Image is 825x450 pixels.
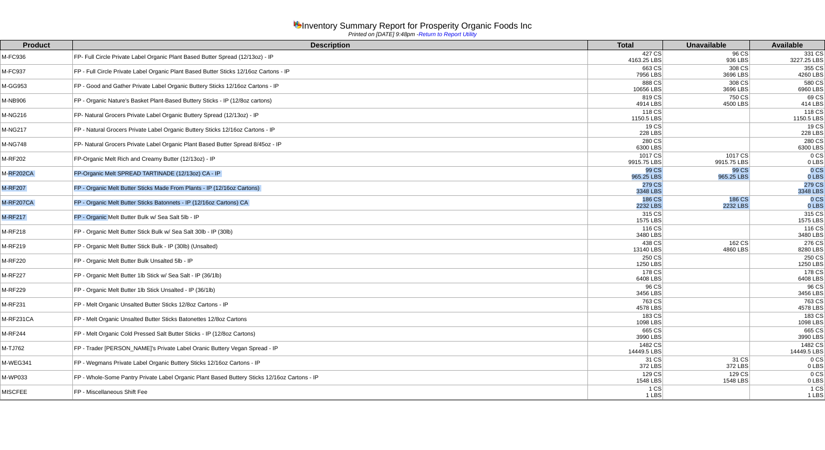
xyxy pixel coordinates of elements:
[72,79,588,94] td: FP - Good and Gather Private Label Organic Buttery Sticks 12/16oz Cartons - IP
[750,181,825,196] td: 279 CS 3348 LBS
[1,108,73,123] td: M-NG216
[1,210,73,225] td: M-RF217
[588,254,663,269] td: 250 CS 1250 LBS
[750,108,825,123] td: 118 CS 1150.5 LBS
[588,356,663,371] td: 31 CS 372 LBS
[663,356,750,371] td: 31 CS 372 LBS
[588,312,663,327] td: 183 CS 1098 LBS
[72,50,588,65] td: FP- Full Circle Private Label Organic Plant Based Butter Spread (12/13oz) - IP
[663,79,750,94] td: 308 CS 3696 LBS
[1,40,73,50] th: Product
[588,327,663,342] td: 665 CS 3990 LBS
[72,269,588,283] td: FP - Organic Melt Butter 1lb Stick w/ Sea Salt - IP (36/1lb)
[750,240,825,254] td: 276 CS 8280 LBS
[418,31,477,38] a: Return to Report Utility
[1,254,73,269] td: M-RF220
[750,94,825,108] td: 69 CS 414 LBS
[750,269,825,283] td: 178 CS 6408 LBS
[1,181,73,196] td: M-RF207
[588,108,663,123] td: 118 CS 1150.5 LBS
[750,123,825,138] td: 19 CS 228 LBS
[588,371,663,385] td: 129 CS 1548 LBS
[1,240,73,254] td: M-RF219
[1,50,73,65] td: M-FC936
[750,327,825,342] td: 665 CS 3990 LBS
[72,327,588,342] td: FP - Melt Organic Cold Pressed Salt Butter Sticks - IP (12/8oz Cartons)
[750,79,825,94] td: 580 CS 6960 LBS
[72,356,588,371] td: FP - Wegmans Private Label Organic Buttery Sticks 12/16oz Cartons - IP
[750,196,825,210] td: 0 CS 0 LBS
[1,138,73,152] td: M-NG748
[72,108,588,123] td: FP- Natural Grocers Private Label Organic Buttery Spread (12/13oz) - IP
[588,269,663,283] td: 178 CS 6408 LBS
[72,225,588,240] td: FP - Organic Melt Butter Stick Bulk w/ Sea Salt 30lb - IP (30lb)
[1,269,73,283] td: M-RF227
[72,342,588,356] td: FP - Trader [PERSON_NAME]'s Private Label Oranic Buttery Vegan Spread - IP
[750,356,825,371] td: 0 CS 0 LBS
[72,152,588,167] td: FP-Organic Melt Rich and Creamy Butter (12/13oz) - IP
[72,298,588,312] td: FP - Melt Organic Unsalted Butter Sticks 12/8oz Cartons - IP
[750,385,825,400] td: 1 CS 1 LBS
[663,40,750,50] th: Unavailable
[72,94,588,108] td: FP - Organic Nature's Basket Plant-Based Buttery Sticks - IP (12/8oz cartons)
[588,225,663,240] td: 116 CS 3480 LBS
[750,283,825,298] td: 96 CS 3456 LBS
[588,50,663,65] td: 427 CS 4163.25 LBS
[72,240,588,254] td: FP - Organic Melt Butter Stick Bulk - IP (30lb) (Unsalted)
[72,181,588,196] td: FP - Organic Melt Butter Sticks Made From Plants - IP (12/16oz Cartons)
[1,356,73,371] td: M-WEG341
[750,225,825,240] td: 116 CS 3480 LBS
[72,371,588,385] td: FP - Whole-Some Pantry Private Label Organic Plant Based Buttery Sticks 12/16oz Cartons - IP
[588,167,663,181] td: 99 CS 965.25 LBS
[750,50,825,65] td: 331 CS 3227.25 LBS
[588,94,663,108] td: 819 CS 4914 LBS
[588,210,663,225] td: 315 CS 1575 LBS
[750,167,825,181] td: 0 CS 0 LBS
[72,312,588,327] td: FP - Melt Organic Unsalted Butter Sticks Batonettes 12/8oz Cartons
[588,298,663,312] td: 763 CS 4578 LBS
[750,40,825,50] th: Available
[588,181,663,196] td: 279 CS 3348 LBS
[588,283,663,298] td: 96 CS 3456 LBS
[1,65,73,79] td: M-FC937
[588,385,663,400] td: 1 CS 1 LBS
[663,65,750,79] td: 308 CS 3696 LBS
[72,196,588,210] td: FP - Organic Melt Butter Sticks Batonnets - IP (12/16oz Cartons) CA
[72,283,588,298] td: FP - Organic Melt Butter 1lb Stick Unsalted - IP (36/1lb)
[750,152,825,167] td: 0 CS 0 LBS
[750,254,825,269] td: 250 CS 1250 LBS
[750,65,825,79] td: 355 CS 4260 LBS
[72,123,588,138] td: FP - Natural Grocers Private Label Organic Buttery Sticks 12/16oz Cartons - IP
[750,138,825,152] td: 280 CS 6300 LBS
[588,240,663,254] td: 438 CS 13140 LBS
[663,50,750,65] td: 96 CS 936 LBS
[1,312,73,327] td: M-RF231CA
[663,167,750,181] td: 99 CS 965.25 LBS
[1,79,73,94] td: M-GG953
[1,94,73,108] td: M-NB906
[750,210,825,225] td: 315 CS 1575 LBS
[588,196,663,210] td: 186 CS 2232 LBS
[588,342,663,356] td: 1482 CS 14449.5 LBS
[663,152,750,167] td: 1017 CS 9915.75 LBS
[1,342,73,356] td: M-TJ762
[750,342,825,356] td: 1482 CS 14449.5 LBS
[663,196,750,210] td: 186 CS 2232 LBS
[663,94,750,108] td: 750 CS 4500 LBS
[588,65,663,79] td: 663 CS 7956 LBS
[588,123,663,138] td: 19 CS 228 LBS
[1,167,73,181] td: M-RF202CA
[293,20,302,29] img: graph.gif
[588,138,663,152] td: 280 CS 6300 LBS
[72,167,588,181] td: FP-Organic Melt SPREAD TARTINADE (12/13oz) CA - IP
[72,254,588,269] td: FP - Organic Melt Butter Bulk Unsalted 5lb - IP
[588,152,663,167] td: 1017 CS 9915.75 LBS
[1,225,73,240] td: M-RF218
[1,196,73,210] td: M-RF207CA
[72,40,588,50] th: Description
[72,138,588,152] td: FP- Natural Grocers Private Label Organic Plant Based Butter Spread 8/45oz - IP
[72,210,588,225] td: FP - Organic Melt Butter Bulk w/ Sea Salt 5lb - IP
[72,385,588,400] td: FP - Miscellaneous Shift Fee
[588,40,663,50] th: Total
[1,385,73,400] td: MISCFEE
